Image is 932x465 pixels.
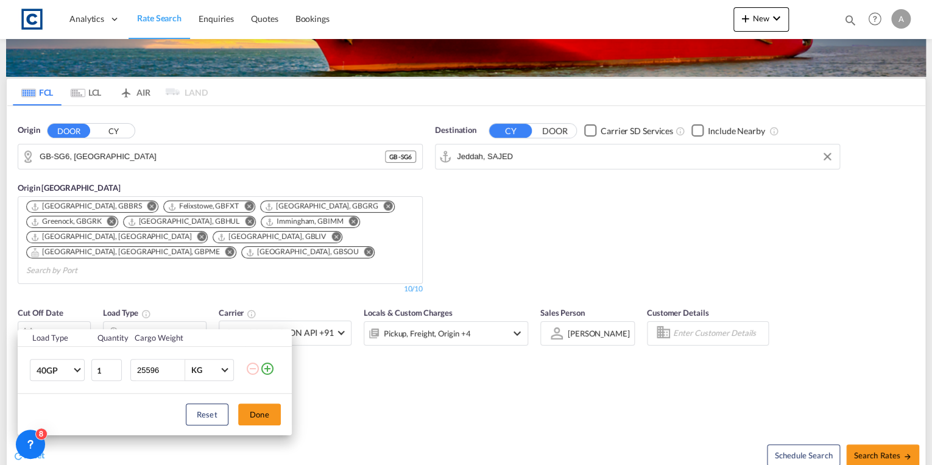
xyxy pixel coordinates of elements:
[18,329,90,347] th: Load Type
[91,359,122,381] input: Qty
[191,365,202,375] div: KG
[136,360,185,380] input: Enter Weight
[135,332,238,343] div: Cargo Weight
[37,364,72,377] span: 40GP
[90,329,128,347] th: Quantity
[30,359,85,381] md-select: Choose: 40GP
[260,361,275,376] md-icon: icon-plus-circle-outline
[238,403,281,425] button: Done
[186,403,228,425] button: Reset
[245,361,260,376] md-icon: icon-minus-circle-outline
